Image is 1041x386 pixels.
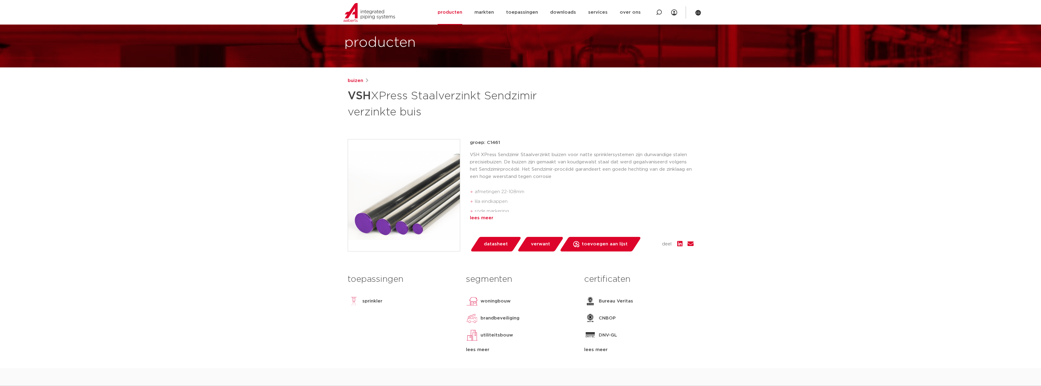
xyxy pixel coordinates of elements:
[484,239,508,249] span: datasheet
[599,315,616,322] p: CNBOP
[348,139,460,251] img: Product Image for VSH XPress Staalverzinkt Sendzimir verzinkte buis
[470,151,694,180] p: VSH XPress Sendzimir Staalverzinkt buizen voor natte sprinklersystemen zijn dunwandige stalen pre...
[584,346,693,354] div: lees meer
[362,298,382,305] p: sprinkler
[466,295,478,307] img: woningbouw
[344,33,416,53] h1: producten
[517,237,564,251] a: verwant
[599,332,617,339] p: DNV-GL
[470,214,694,222] div: lees meer
[582,239,628,249] span: toevoegen aan lijst
[348,273,457,285] h3: toepassingen
[470,237,522,251] a: datasheet
[466,329,478,341] img: utiliteitsbouw
[481,298,511,305] p: woningbouw
[481,315,519,322] p: brandbeveiliging
[584,312,596,324] img: CNBOP
[584,329,596,341] img: DNV-GL
[531,239,550,249] span: verwant
[475,207,694,216] li: rode markering
[475,187,694,197] li: afmetingen 22-108mm
[348,87,576,120] h1: XPress Staalverzinkt Sendzimir verzinkte buis
[466,312,478,324] img: brandbeveiliging
[584,273,693,285] h3: certificaten
[348,77,363,84] a: buizen
[599,298,633,305] p: Bureau Veritas
[466,346,575,354] div: lees meer
[466,273,575,285] h3: segmenten
[481,332,513,339] p: utiliteitsbouw
[584,295,596,307] img: Bureau Veritas
[348,91,371,101] strong: VSH
[662,241,672,248] span: deel:
[470,139,694,146] p: groep: C1461
[348,295,360,307] img: sprinkler
[475,197,694,207] li: lila eindkappen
